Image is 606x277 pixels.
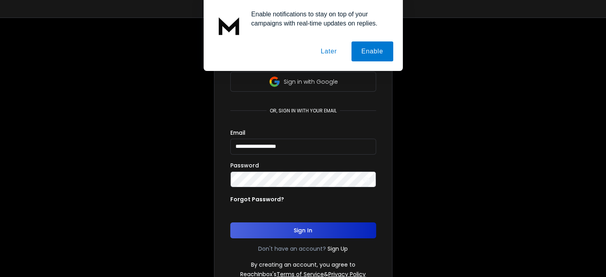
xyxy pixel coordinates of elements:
label: Password [230,163,259,168]
a: Sign Up [328,245,348,253]
button: Enable [351,41,393,61]
button: Sign In [230,222,376,238]
p: Forgot Password? [230,195,284,203]
button: Later [311,41,347,61]
p: By creating an account, you agree to [251,261,355,269]
p: or, sign in with your email [267,108,340,114]
div: Enable notifications to stay on top of your campaigns with real-time updates on replies. [245,10,393,28]
img: notification icon [213,10,245,41]
label: Email [230,130,245,136]
p: Don't have an account? [258,245,326,253]
button: Sign in with Google [230,72,376,92]
p: Sign in with Google [284,78,338,86]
